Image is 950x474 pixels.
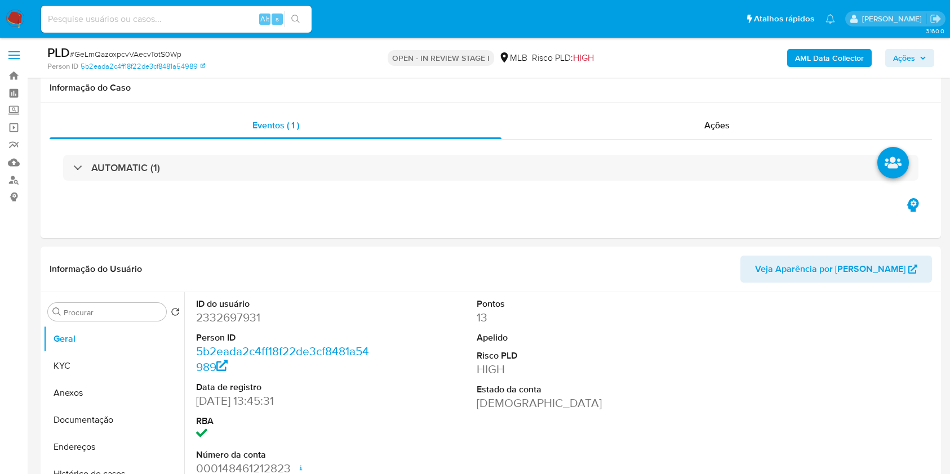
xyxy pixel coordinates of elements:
dd: [DEMOGRAPHIC_DATA] [477,395,652,411]
p: lucas.barboza@mercadolivre.com [862,14,926,24]
dd: HIGH [477,361,652,377]
button: Geral [43,325,184,352]
a: 5b2eada2c4ff18f22de3cf8481a54989 [196,343,369,375]
button: Ações [885,49,934,67]
dt: Apelido [477,332,652,344]
span: Veja Aparência por [PERSON_NAME] [755,256,905,283]
dt: Estado da conta [477,383,652,396]
button: Procurar [52,307,61,316]
button: Veja Aparência por [PERSON_NAME] [740,256,932,283]
a: Sair [930,13,942,25]
a: Notificações [825,14,835,24]
span: Eventos ( 1 ) [252,119,299,132]
b: PLD [47,43,70,61]
span: Atalhos rápidos [754,13,814,25]
span: HIGH [573,51,594,64]
button: search-icon [284,11,307,27]
dd: 13 [477,310,652,325]
span: s [276,14,279,24]
a: 5b2eada2c4ff18f22de3cf8481a54989 [81,61,205,71]
input: Procurar [64,307,162,318]
dd: 2332697931 [196,310,372,325]
h1: Informação do Usuário [50,263,142,275]
dt: ID do usuário [196,298,372,310]
dt: Pontos [477,298,652,310]
h1: Informação do Caso [50,82,932,93]
span: # GeLmQazoxpcvVAecvTotS0Wp [70,48,181,60]
button: KYC [43,352,184,379]
b: AML Data Collector [795,49,864,67]
h3: AUTOMATIC (1) [91,162,160,174]
div: MLB [499,52,527,64]
button: Retornar ao pedido padrão [171,307,180,320]
dt: Risco PLD [477,350,652,362]
span: Alt [260,14,269,24]
input: Pesquise usuários ou casos... [41,12,312,26]
button: Endereços [43,433,184,460]
dt: Data de registro [196,381,372,393]
dt: RBA [196,415,372,427]
span: Ações [893,49,915,67]
dd: [DATE] 13:45:31 [196,393,372,409]
button: Documentação [43,406,184,433]
button: AML Data Collector [787,49,872,67]
span: Ações [704,119,730,132]
button: Anexos [43,379,184,406]
dt: Número da conta [196,449,372,461]
b: Person ID [47,61,78,71]
p: OPEN - IN REVIEW STAGE I [388,50,494,66]
dt: Person ID [196,332,372,344]
span: Risco PLD: [532,52,594,64]
div: AUTOMATIC (1) [63,155,918,181]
